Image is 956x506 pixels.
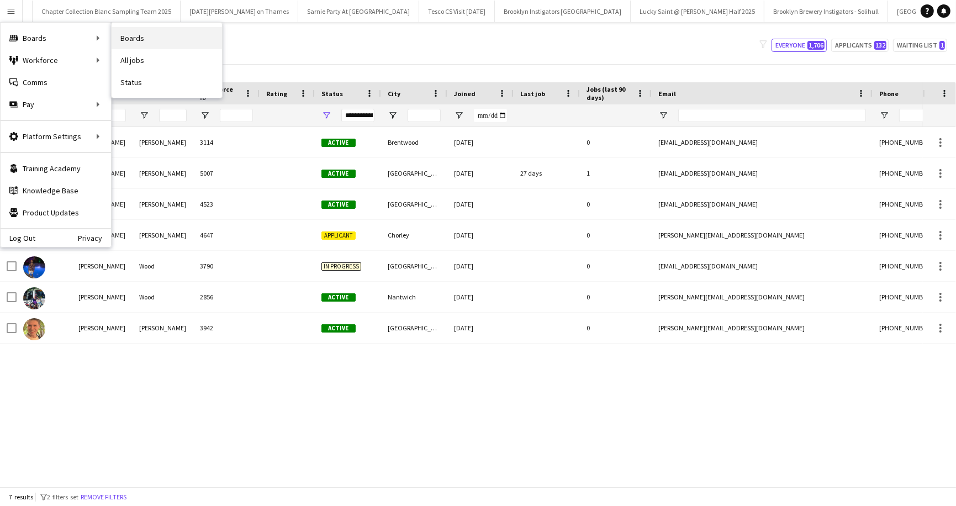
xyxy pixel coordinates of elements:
button: Open Filter Menu [388,110,398,120]
div: [DATE] [447,220,514,250]
span: Email [658,89,676,98]
div: [GEOGRAPHIC_DATA] [381,189,447,219]
span: In progress [321,262,361,271]
button: Remove filters [78,491,129,503]
div: [DATE] [447,251,514,281]
div: [PERSON_NAME][EMAIL_ADDRESS][DOMAIN_NAME] [652,282,873,312]
a: Status [112,71,222,93]
div: 0 [580,313,652,343]
a: All jobs [112,49,222,71]
div: [DATE] [447,158,514,188]
div: [PERSON_NAME] [133,158,193,188]
div: 3790 [193,251,260,281]
div: [GEOGRAPHIC_DATA] [381,251,447,281]
button: Everyone1,706 [772,39,827,52]
span: Jobs (last 90 days) [587,85,632,102]
button: Open Filter Menu [879,110,889,120]
div: Wood [133,251,193,281]
div: 5007 [193,158,260,188]
a: Product Updates [1,202,111,224]
div: [PERSON_NAME] [72,313,133,343]
input: First Name Filter Input [98,109,126,122]
button: Chapter Collection Blanc Sampling Team 2025 [33,1,181,22]
span: 1,706 [807,41,825,50]
div: 0 [580,189,652,219]
span: Applicant [321,231,356,240]
a: Knowledge Base [1,180,111,202]
div: 0 [580,282,652,312]
div: Workforce [1,49,111,71]
button: Applicants132 [831,39,889,52]
div: 4523 [193,189,260,219]
button: Brooklyn Brewery Instigators - Solihull [764,1,888,22]
div: Brentwood [381,127,447,157]
div: Boards [1,27,111,49]
input: Joined Filter Input [474,109,507,122]
div: [PERSON_NAME][EMAIL_ADDRESS][DOMAIN_NAME] [652,313,873,343]
div: 3114 [193,127,260,157]
button: [DATE][PERSON_NAME] on Thames [181,1,298,22]
input: City Filter Input [408,109,441,122]
div: [GEOGRAPHIC_DATA] [381,313,447,343]
div: [DATE] [447,282,514,312]
button: Open Filter Menu [321,110,331,120]
a: Log Out [1,234,35,243]
div: [PERSON_NAME] [133,189,193,219]
button: Open Filter Menu [200,110,210,120]
button: Open Filter Menu [454,110,464,120]
div: 1 [580,158,652,188]
div: [PERSON_NAME][EMAIL_ADDRESS][DOMAIN_NAME] [652,220,873,250]
div: [EMAIL_ADDRESS][DOMAIN_NAME] [652,189,873,219]
input: Last Name Filter Input [159,109,187,122]
button: Open Filter Menu [658,110,668,120]
div: [EMAIL_ADDRESS][DOMAIN_NAME] [652,251,873,281]
span: Joined [454,89,476,98]
a: Training Academy [1,157,111,180]
div: [PERSON_NAME] [72,282,133,312]
a: Comms [1,71,111,93]
div: 4647 [193,220,260,250]
div: 27 days [514,158,580,188]
span: Active [321,293,356,302]
div: [PERSON_NAME] [133,220,193,250]
div: 3942 [193,313,260,343]
img: Joe Wood [23,287,45,309]
a: Privacy [78,234,111,243]
div: [DATE] [447,313,514,343]
a: Boards [112,27,222,49]
div: Pay [1,93,111,115]
div: [PERSON_NAME] [133,127,193,157]
div: 2856 [193,282,260,312]
span: Last job [520,89,545,98]
button: Lucky Saint @ [PERSON_NAME] Half 2025 [631,1,764,22]
div: [DATE] [447,127,514,157]
button: Waiting list1 [893,39,947,52]
img: Joel Cooke [23,318,45,340]
span: Status [321,89,343,98]
span: Active [321,201,356,209]
span: Active [321,139,356,147]
div: 0 [580,251,652,281]
span: Active [321,324,356,333]
button: Open Filter Menu [139,110,149,120]
span: Rating [266,89,287,98]
div: [GEOGRAPHIC_DATA] [381,158,447,188]
span: 132 [874,41,886,50]
span: Active [321,170,356,178]
div: 0 [580,127,652,157]
div: Chorley [381,220,447,250]
span: 2 filters set [47,493,78,501]
span: Phone [879,89,899,98]
span: 1 [939,41,945,50]
span: City [388,89,400,98]
div: [EMAIL_ADDRESS][DOMAIN_NAME] [652,127,873,157]
div: [DATE] [447,189,514,219]
div: [EMAIL_ADDRESS][DOMAIN_NAME] [652,158,873,188]
div: [PERSON_NAME] [133,313,193,343]
button: Brooklyn Instigators [GEOGRAPHIC_DATA] [495,1,631,22]
div: Wood [133,282,193,312]
div: 0 [580,220,652,250]
input: Email Filter Input [678,109,866,122]
div: Nantwich [381,282,447,312]
input: Workforce ID Filter Input [220,109,253,122]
